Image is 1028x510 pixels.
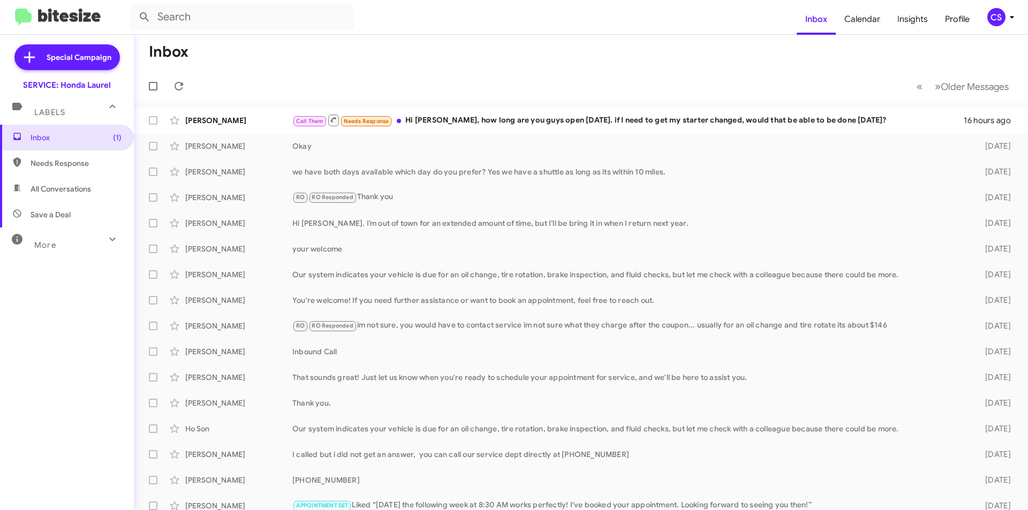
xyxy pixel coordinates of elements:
span: All Conversations [31,184,91,194]
div: [PERSON_NAME] [185,346,292,357]
div: [PERSON_NAME] [185,115,292,126]
div: [DATE] [968,346,1019,357]
a: Calendar [836,4,889,35]
span: Needs Response [344,118,389,125]
div: your welcome [292,243,968,254]
div: [DATE] [968,192,1019,203]
div: [DATE] [968,243,1019,254]
span: » [935,80,941,93]
div: Okay [292,141,968,151]
a: Insights [889,4,936,35]
div: [PERSON_NAME] [185,295,292,306]
span: RO [296,194,305,201]
div: SERVICE: Honda Laurel [23,80,111,90]
a: Special Campaign [14,44,120,70]
span: RO [296,322,305,329]
div: [PERSON_NAME] [185,243,292,254]
div: [PERSON_NAME] [185,166,292,177]
div: [PERSON_NAME] [185,192,292,203]
div: Hi [PERSON_NAME]. I’m out of town for an extended amount of time, but I’ll be bring it in when I ... [292,218,968,229]
div: [DATE] [968,398,1019,408]
span: Labels [34,108,65,117]
span: Older Messages [941,81,1009,93]
div: [DATE] [968,449,1019,460]
h1: Inbox [149,43,188,60]
a: Inbox [797,4,836,35]
button: Next [928,75,1015,97]
div: [PERSON_NAME] [185,321,292,331]
div: Our system indicates your vehicle is due for an oil change, tire rotation, brake inspection, and ... [292,269,968,280]
div: Thank you. [292,398,968,408]
span: Save a Deal [31,209,71,220]
div: [DATE] [968,423,1019,434]
div: im not sure, you would have to contact service im not sure what they charge after the coupon... u... [292,319,968,332]
div: Thank you [292,191,968,203]
div: [PERSON_NAME] [185,449,292,460]
div: [PERSON_NAME] [185,372,292,383]
nav: Page navigation example [911,75,1015,97]
div: You're welcome! If you need further assistance or want to book an appointment, feel free to reach... [292,295,968,306]
div: [PERSON_NAME] [185,141,292,151]
div: 16 hours ago [964,115,1019,126]
div: [DATE] [968,475,1019,485]
div: [PHONE_NUMBER] [292,475,968,485]
span: RO Responded [312,194,353,201]
div: [PERSON_NAME] [185,218,292,229]
div: [PERSON_NAME] [185,269,292,280]
div: [DATE] [968,166,1019,177]
div: Inbound Call [292,346,968,357]
span: (1) [113,132,122,143]
a: Profile [936,4,978,35]
span: « [917,80,923,93]
div: Ho Son [185,423,292,434]
div: [DATE] [968,321,1019,331]
div: [DATE] [968,295,1019,306]
div: [PERSON_NAME] [185,398,292,408]
span: Needs Response [31,158,122,169]
span: Inbox [31,132,122,143]
span: APPOINTMENT SET [296,502,349,509]
div: we have both days available which day do you prefer? Yes we have a shuttle as long as its within ... [292,166,968,177]
div: That sounds great! Just let us know when you're ready to schedule your appointment for service, a... [292,372,968,383]
div: [DATE] [968,372,1019,383]
button: CS [978,8,1016,26]
div: [DATE] [968,269,1019,280]
div: CS [987,8,1006,26]
input: Search [130,4,354,30]
div: [DATE] [968,141,1019,151]
span: Call Them [296,118,324,125]
span: RO Responded [312,322,353,329]
div: Our system indicates your vehicle is due for an oil change, tire rotation, brake inspection, and ... [292,423,968,434]
div: I called but i did not get an answer, you can call our service dept directly at [PHONE_NUMBER] [292,449,968,460]
div: [PERSON_NAME] [185,475,292,485]
span: Special Campaign [47,52,111,63]
div: [DATE] [968,218,1019,229]
div: Hi [PERSON_NAME], how long are you guys open [DATE]. if I need to get my starter changed, would t... [292,113,964,127]
button: Previous [910,75,929,97]
span: More [34,240,56,250]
